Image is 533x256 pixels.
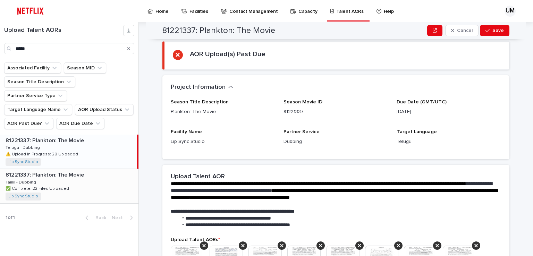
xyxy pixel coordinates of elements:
[75,104,134,115] button: AOR Upload Status
[505,6,516,17] div: UM
[171,173,225,181] h2: Upload Talent AOR
[14,4,47,18] img: ifQbXi3ZQGMSEF7WDB7W
[56,118,104,129] button: AOR Due Date
[190,50,265,58] h2: AOR Upload(s) Past Due
[8,194,38,199] a: Lip Sync Studio
[6,136,85,144] p: 81221337: Plankton: The Movie
[397,108,501,116] p: [DATE]
[6,185,70,191] p: ✅ Complete: 22 Files Uploaded
[171,129,202,134] span: Facility Name
[4,118,53,129] button: AOR Past Due?
[284,108,388,116] p: 81221337
[80,215,109,221] button: Back
[4,27,123,34] h1: Upload Talent AORs
[171,84,226,91] h2: Project Information
[171,138,275,145] p: Lip Sync Studio
[4,43,134,54] input: Search
[397,138,501,145] p: Telugu
[397,129,437,134] span: Target Language
[171,100,229,104] span: Season Title Description
[6,151,79,157] p: ⚠️ Upload In Progress: 28 Uploaded
[109,215,138,221] button: Next
[4,62,61,74] button: Associated Facility
[284,100,322,104] span: Season Movie ID
[445,25,479,36] button: Cancel
[112,215,127,220] span: Next
[6,170,85,178] p: 81221337: Plankton: The Movie
[171,84,233,91] button: Project Information
[397,100,447,104] span: Due Date (GMT/UTC)
[6,179,37,185] p: Tamil - Dubbing
[4,90,67,101] button: Partner Service Type
[6,144,41,150] p: Telugu - Dubbing
[171,108,275,116] p: Plankton: The Movie
[171,237,220,242] span: Upload Talent AORs
[4,76,75,87] button: Season Title Description
[457,28,473,33] span: Cancel
[284,138,388,145] p: Dubbing
[480,25,509,36] button: Save
[91,215,106,220] span: Back
[162,26,275,36] h2: 81221337: Plankton: The Movie
[492,28,504,33] span: Save
[4,104,72,115] button: Target Language Name
[284,129,320,134] span: Partner Service
[8,160,38,164] a: Lip Sync Studio
[64,62,106,74] button: Season MID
